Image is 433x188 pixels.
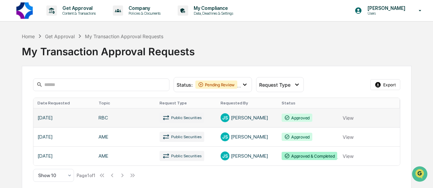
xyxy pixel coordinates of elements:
span: Status : [177,82,193,88]
p: My Compliance [188,5,237,11]
p: Policies & Documents [123,11,164,16]
div: We're available if you need us! [23,59,86,64]
p: Users [362,11,409,16]
img: logo [16,2,33,19]
span: Preclearance [14,86,44,92]
a: Powered byPylon [48,115,83,120]
th: Request Type [155,98,216,108]
th: Topic [94,98,155,108]
th: Requested By [216,98,278,108]
p: How can we help? [7,14,124,25]
div: Home [22,33,35,39]
a: 🖐️Preclearance [4,83,47,95]
span: Attestations [56,86,85,92]
button: Start new chat [116,54,124,62]
span: Data Lookup [14,99,43,105]
span: Request Type [259,82,290,88]
th: Date Requested [33,98,94,108]
div: 🗄️ [49,86,55,92]
div: Page 1 of 1 [77,173,95,178]
p: Data, Deadlines & Settings [188,11,237,16]
div: Pending Review [195,81,238,89]
p: Content & Transactions [57,11,99,16]
span: Pylon [68,115,83,120]
div: Get Approval [45,33,75,39]
th: Status [278,98,339,108]
div: 🖐️ [7,86,12,92]
button: Export [370,79,400,90]
a: 🔎Data Lookup [4,96,46,108]
a: 🗄️Attestations [47,83,87,95]
div: Start new chat [23,52,112,59]
div: My Transaction Approval Requests [22,40,412,58]
p: Company [123,5,164,11]
div: 🔎 [7,99,12,105]
div: My Transaction Approval Requests [85,33,163,39]
p: Get Approval [57,5,99,11]
p: [PERSON_NAME] [362,5,409,11]
iframe: Open customer support [411,165,430,184]
img: 1746055101610-c473b297-6a78-478c-a979-82029cc54cd1 [7,52,19,64]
